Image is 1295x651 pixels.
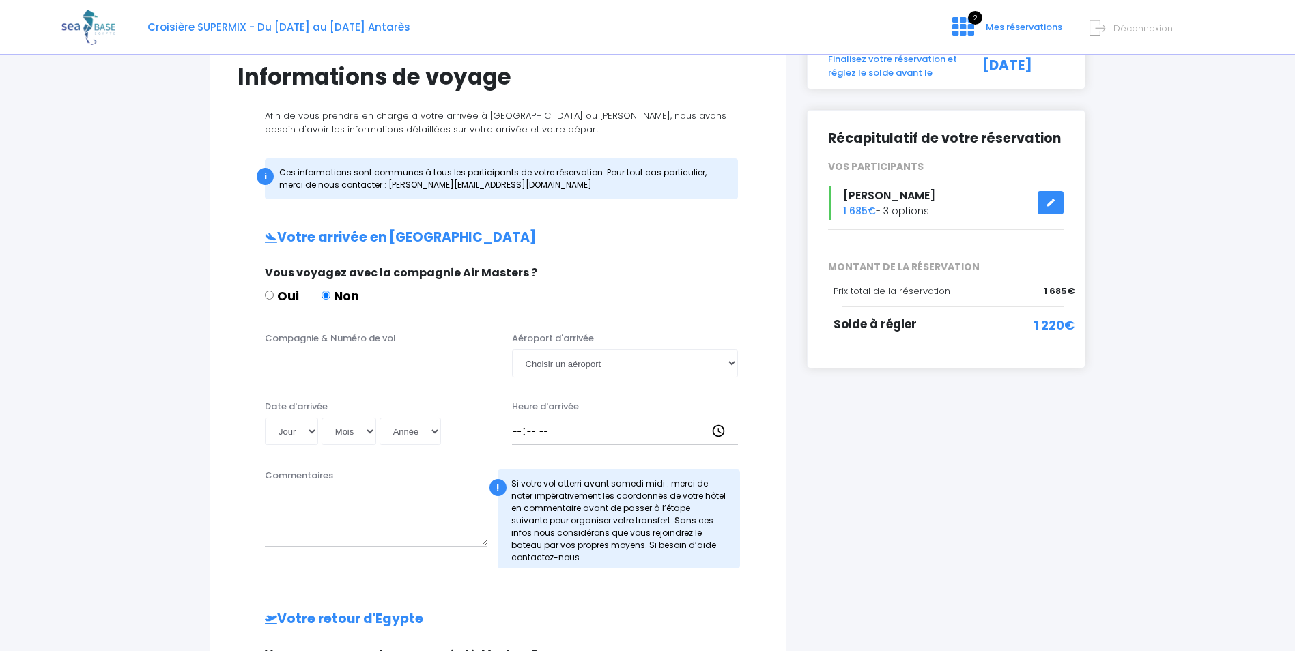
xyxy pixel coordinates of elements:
[489,479,507,496] div: !
[265,265,537,280] span: Vous voyagez avec la compagnie Air Masters ?
[818,160,1075,174] div: VOS PARTICIPANTS
[265,332,396,345] label: Compagnie & Numéro de vol
[986,20,1062,33] span: Mes réservations
[265,158,738,199] div: Ces informations sont communes à tous les participants de votre réservation. Pour tout cas partic...
[265,291,274,300] input: Oui
[238,611,758,627] h2: Votre retour d'Egypte
[147,20,410,34] span: Croisière SUPERMIX - Du [DATE] au [DATE] Antarès
[265,400,328,414] label: Date d'arrivée
[1113,22,1173,35] span: Déconnexion
[967,53,1075,79] div: [DATE]
[238,109,758,136] p: Afin de vous prendre en charge à votre arrivée à [GEOGRAPHIC_DATA] ou [PERSON_NAME], nous avons b...
[828,131,1064,147] h2: Récapitulatif de votre réservation
[843,204,876,218] span: 1 685€
[322,287,359,305] label: Non
[818,186,1075,220] div: - 3 options
[818,53,967,79] div: Finalisez votre réservation et réglez le solde avant le
[818,260,1075,274] span: MONTANT DE LA RÉSERVATION
[968,11,982,25] span: 2
[1034,316,1075,334] span: 1 220€
[265,287,299,305] label: Oui
[834,316,917,332] span: Solde à régler
[238,63,758,90] h1: Informations de voyage
[512,332,594,345] label: Aéroport d'arrivée
[843,188,935,203] span: [PERSON_NAME]
[512,400,579,414] label: Heure d'arrivée
[238,230,758,246] h2: Votre arrivée en [GEOGRAPHIC_DATA]
[498,469,741,568] div: Si votre vol atterri avant samedi midi : merci de noter impérativement les coordonnés de votre hô...
[941,25,1070,38] a: 2 Mes réservations
[257,168,274,185] div: i
[834,285,950,298] span: Prix total de la réservation
[322,291,330,300] input: Non
[265,469,333,482] label: Commentaires
[1044,285,1075,298] span: 1 685€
